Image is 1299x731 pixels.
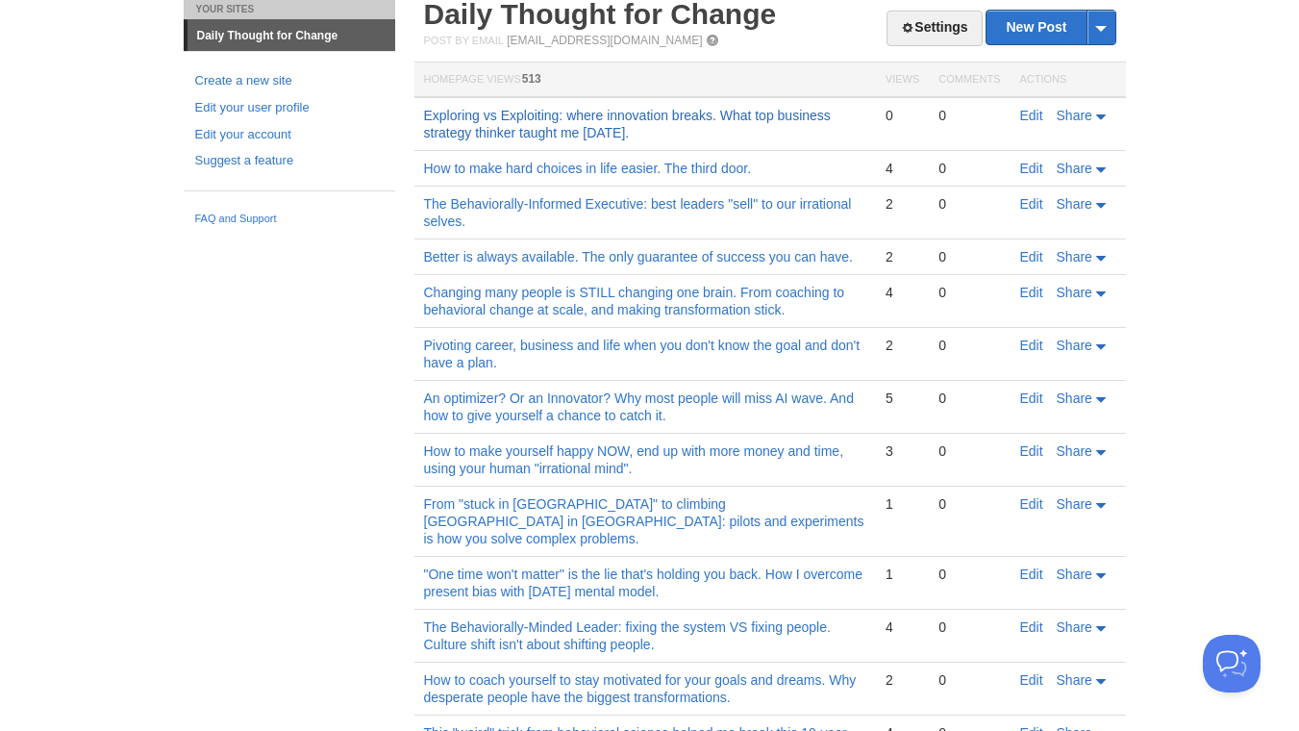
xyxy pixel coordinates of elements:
[887,11,982,46] a: Settings
[886,390,919,407] div: 5
[938,390,1000,407] div: 0
[886,566,919,583] div: 1
[886,107,919,124] div: 0
[1057,108,1092,123] span: Share
[195,98,384,118] a: Edit your user profile
[522,72,541,86] span: 513
[424,249,853,265] a: Better is always available. The only guarantee of success you can have.
[886,160,919,177] div: 4
[1020,672,1043,688] a: Edit
[1020,496,1043,512] a: Edit
[424,196,852,229] a: The Behaviorally-Informed Executive: best leaders "sell" to our irrational selves.
[1020,285,1043,300] a: Edit
[195,125,384,145] a: Edit your account
[1057,619,1092,635] span: Share
[1011,63,1126,98] th: Actions
[1020,567,1043,582] a: Edit
[424,619,831,652] a: The Behaviorally-Minded Leader: fixing the system VS fixing people. Culture shift isn't about shi...
[1057,285,1092,300] span: Share
[1057,391,1092,406] span: Share
[938,671,1000,689] div: 0
[1020,619,1043,635] a: Edit
[507,34,702,47] a: [EMAIL_ADDRESS][DOMAIN_NAME]
[929,63,1010,98] th: Comments
[424,672,857,705] a: How to coach yourself to stay motivated for your goals and dreams. Why desperate people have the ...
[938,337,1000,354] div: 0
[1020,338,1043,353] a: Edit
[938,160,1000,177] div: 0
[1057,672,1092,688] span: Share
[424,496,864,546] a: From "stuck in [GEOGRAPHIC_DATA]" to climbing [GEOGRAPHIC_DATA] in [GEOGRAPHIC_DATA]: pilots and ...
[414,63,876,98] th: Homepage Views
[424,161,752,176] a: How to make hard choices in life easier. The third door.
[886,618,919,636] div: 4
[886,284,919,301] div: 4
[1020,196,1043,212] a: Edit
[424,391,854,423] a: An optimizer? Or an Innovator? Why most people will miss AI wave. And how to give yourself a chan...
[1057,249,1092,265] span: Share
[424,567,863,599] a: "One time won't matter" is the lie that's holding you back. How I overcome present bias with [DAT...
[938,442,1000,460] div: 0
[886,337,919,354] div: 2
[1020,249,1043,265] a: Edit
[195,211,384,228] a: FAQ and Support
[886,495,919,513] div: 1
[1057,161,1092,176] span: Share
[987,11,1114,44] a: New Post
[1057,338,1092,353] span: Share
[886,442,919,460] div: 3
[1057,496,1092,512] span: Share
[938,495,1000,513] div: 0
[938,566,1000,583] div: 0
[1057,567,1092,582] span: Share
[938,284,1000,301] div: 0
[424,443,844,476] a: How to make yourself happy NOW, end up with more money and time, using your human "irrational mind".
[1057,443,1092,459] span: Share
[938,107,1000,124] div: 0
[886,248,919,265] div: 2
[424,285,845,317] a: Changing many people is STILL changing one brain. From coaching to behavioral change at scale, an...
[195,151,384,171] a: Suggest a feature
[876,63,929,98] th: Views
[1020,108,1043,123] a: Edit
[424,338,861,370] a: Pivoting career, business and life when you don't know the goal and don't have a plan.
[187,20,395,51] a: Daily Thought for Change
[886,195,919,213] div: 2
[1020,161,1043,176] a: Edit
[1020,391,1043,406] a: Edit
[195,71,384,91] a: Create a new site
[1057,196,1092,212] span: Share
[938,195,1000,213] div: 0
[938,618,1000,636] div: 0
[424,108,831,140] a: Exploring vs Exploiting: where innovation breaks. What top business strategy thinker taught me [D...
[938,248,1000,265] div: 0
[1203,635,1261,693] iframe: Help Scout Beacon - Open
[886,671,919,689] div: 2
[1020,443,1043,459] a: Edit
[424,35,504,46] span: Post by Email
